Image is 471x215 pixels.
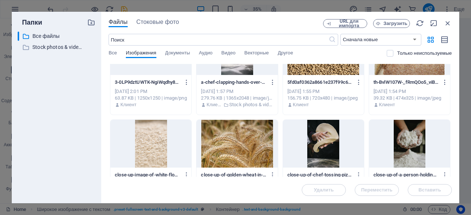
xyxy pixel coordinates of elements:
[115,79,180,86] p: 3-0LP9dztUWTK-NgiWqdhy8Q.png
[379,101,395,108] p: Клиент
[444,19,452,27] i: Закрыть
[222,49,235,59] span: Видео
[165,49,190,59] span: Документы
[373,19,410,28] button: Загрузить
[201,101,273,108] div: Автор: Клиент | Папка: Stock photos & videos
[323,19,367,28] button: URL для импорта
[18,43,95,52] div: Stock photos & videos
[244,49,269,59] span: Векторные
[18,32,19,41] div: ​
[109,34,328,46] input: Поиск
[207,101,222,108] p: Клиент
[120,101,137,108] p: Клиент
[115,172,180,178] p: close-up-image-of-white-flour-texture-showcasing-its-fine-powdery-consistency-dR6i2nZ7BCHi3nuIxAH...
[287,172,353,178] p: close-up-of-chef-tossing-pizza-dough-in-a-kitchen-showcasing-expert-culinary-skills-x_D6tH5_5SjuJ...
[201,79,266,86] p: a-chef-clapping-hands-over-dough-releasing-flour-in-a-kitchen-setting-VLLU-piR18RtYmlzJ11ZCQ.jpeg
[293,101,309,108] p: Клиент
[373,95,446,101] div: 39.32 KB | 474x325 | image/jpeg
[373,88,446,95] div: [DATE] 1:54 PM
[109,18,127,26] span: Файлы
[430,19,438,27] i: Свернуть
[334,19,364,28] span: URL для импорта
[383,21,407,26] span: Загрузить
[32,43,82,51] p: Stock photos & videos
[287,79,353,86] p: 5fd0af0362a8661e237f99c6-1-XsMQDuVAKvWh21lLsgmTZg.jpg
[115,88,187,95] div: [DATE] 2:01 PM
[201,88,273,95] div: [DATE] 1:57 PM
[201,172,266,178] p: close-up-of-golden-wheat-in-a-summer-field-perfect-for-agricultural-themes-Ox5H6V7O3OpD5aS_5Bao7g...
[287,95,360,101] div: 156.75 KB | 720x480 | image/jpeg
[18,43,82,52] div: Stock photos & videos
[109,49,117,59] span: Все
[373,172,439,178] p: close-up-of-a-person-holding-a-mound-of-flour-in-their-hands-inside-a-kitchen-w7qQcqbq-zObvIezTzH...
[373,79,439,86] p: th-BvlW107W-_fRmQOo5_viBA.jpg
[18,18,42,27] p: Папки
[229,101,273,108] p: Stock photos & videos
[32,32,82,40] p: Все файлы
[126,49,156,59] span: Изображения
[278,49,293,59] span: Другое
[287,88,360,95] div: [DATE] 1:55 PM
[199,49,212,59] span: Аудио
[397,50,452,57] p: Отображаются только файлы, которые не используются на сайте. Файлы, добавленные во время этого се...
[137,18,179,26] span: Стоковые фото
[201,95,273,101] div: 279.76 KB | 1365x2048 | image/jpeg
[115,95,187,101] div: 63.87 KB | 1250x1250 | image/png
[416,19,424,27] i: Обновить
[87,18,95,26] i: Создать новую папку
